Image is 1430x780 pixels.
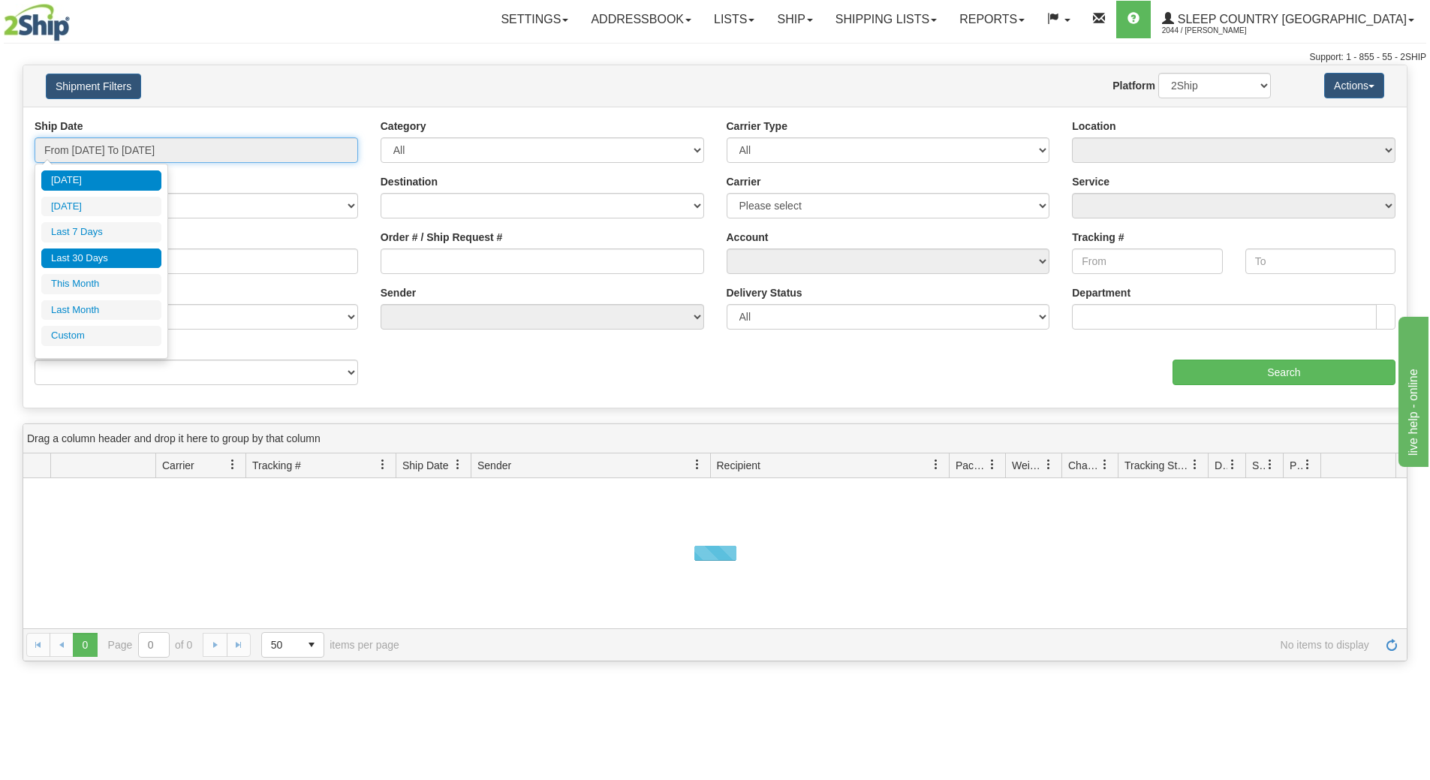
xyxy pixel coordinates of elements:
[35,119,83,134] label: Ship Date
[1112,78,1155,93] label: Platform
[252,458,301,473] span: Tracking #
[1151,1,1425,38] a: Sleep Country [GEOGRAPHIC_DATA] 2044 / [PERSON_NAME]
[41,326,161,346] li: Custom
[1072,174,1109,189] label: Service
[685,452,710,477] a: Sender filter column settings
[1162,23,1275,38] span: 2044 / [PERSON_NAME]
[381,119,426,134] label: Category
[300,633,324,657] span: select
[1124,458,1190,473] span: Tracking Status
[727,285,802,300] label: Delivery Status
[46,74,141,99] button: Shipment Filters
[1245,248,1395,274] input: To
[220,452,245,477] a: Carrier filter column settings
[580,1,703,38] a: Addressbook
[1252,458,1265,473] span: Shipment Issues
[1072,119,1115,134] label: Location
[1072,248,1222,274] input: From
[381,174,438,189] label: Destination
[162,458,194,473] span: Carrier
[1072,230,1124,245] label: Tracking #
[4,51,1426,64] div: Support: 1 - 855 - 55 - 2SHIP
[1295,452,1320,477] a: Pickup Status filter column settings
[11,9,139,27] div: live help - online
[703,1,766,38] a: Lists
[41,248,161,269] li: Last 30 Days
[402,458,448,473] span: Ship Date
[766,1,823,38] a: Ship
[1012,458,1043,473] span: Weight
[727,174,761,189] label: Carrier
[1072,285,1130,300] label: Department
[1173,360,1395,385] input: Search
[923,452,949,477] a: Recipient filter column settings
[41,197,161,217] li: [DATE]
[956,458,987,473] span: Packages
[477,458,511,473] span: Sender
[445,452,471,477] a: Ship Date filter column settings
[1257,452,1283,477] a: Shipment Issues filter column settings
[108,632,193,658] span: Page of 0
[1068,458,1100,473] span: Charge
[1036,452,1061,477] a: Weight filter column settings
[73,633,97,657] span: Page 0
[23,424,1407,453] div: grid grouping header
[41,170,161,191] li: [DATE]
[727,230,769,245] label: Account
[41,274,161,294] li: This Month
[489,1,580,38] a: Settings
[41,300,161,321] li: Last Month
[1380,633,1404,657] a: Refresh
[980,452,1005,477] a: Packages filter column settings
[1092,452,1118,477] a: Charge filter column settings
[948,1,1036,38] a: Reports
[727,119,787,134] label: Carrier Type
[1215,458,1227,473] span: Delivery Status
[1182,452,1208,477] a: Tracking Status filter column settings
[824,1,948,38] a: Shipping lists
[381,230,503,245] label: Order # / Ship Request #
[271,637,291,652] span: 50
[381,285,416,300] label: Sender
[420,639,1369,651] span: No items to display
[41,222,161,242] li: Last 7 Days
[4,4,70,41] img: logo2044.jpg
[717,458,760,473] span: Recipient
[370,452,396,477] a: Tracking # filter column settings
[1324,73,1384,98] button: Actions
[1220,452,1245,477] a: Delivery Status filter column settings
[261,632,324,658] span: Page sizes drop down
[261,632,399,658] span: items per page
[1174,13,1407,26] span: Sleep Country [GEOGRAPHIC_DATA]
[1290,458,1302,473] span: Pickup Status
[1395,313,1428,466] iframe: chat widget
